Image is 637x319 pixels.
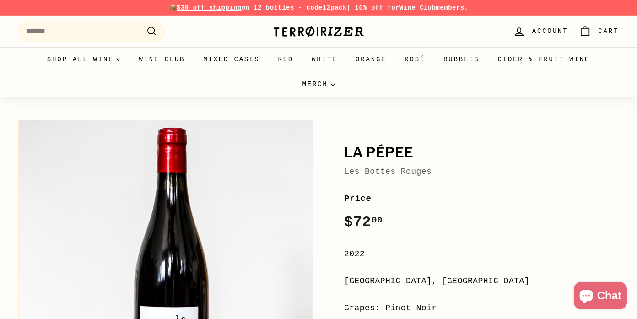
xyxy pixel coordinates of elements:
[18,3,619,13] p: 📦 on 12 bottles - code | 10% off for members.
[395,47,434,72] a: Rosé
[344,145,619,161] h1: La Pépee
[344,192,619,205] label: Price
[344,214,383,231] span: $72
[293,72,344,97] summary: Merch
[372,215,383,225] sup: 00
[194,47,269,72] a: Mixed Cases
[38,47,130,72] summary: Shop all wine
[489,47,599,72] a: Cider & Fruit Wine
[507,18,573,45] a: Account
[573,18,624,45] a: Cart
[598,26,619,36] span: Cart
[344,248,619,261] div: 2022
[346,47,395,72] a: Orange
[302,47,346,72] a: White
[269,47,302,72] a: Red
[344,167,432,176] a: Les Bottes Rouges
[434,47,488,72] a: Bubbles
[571,282,630,312] inbox-online-store-chat: Shopify online store chat
[344,302,619,315] div: Grapes: Pinot Noir
[399,4,436,11] a: Wine Club
[323,4,347,11] strong: 12pack
[532,26,568,36] span: Account
[177,4,242,11] span: $30 off shipping
[344,275,619,288] div: [GEOGRAPHIC_DATA], [GEOGRAPHIC_DATA]
[130,47,194,72] a: Wine Club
